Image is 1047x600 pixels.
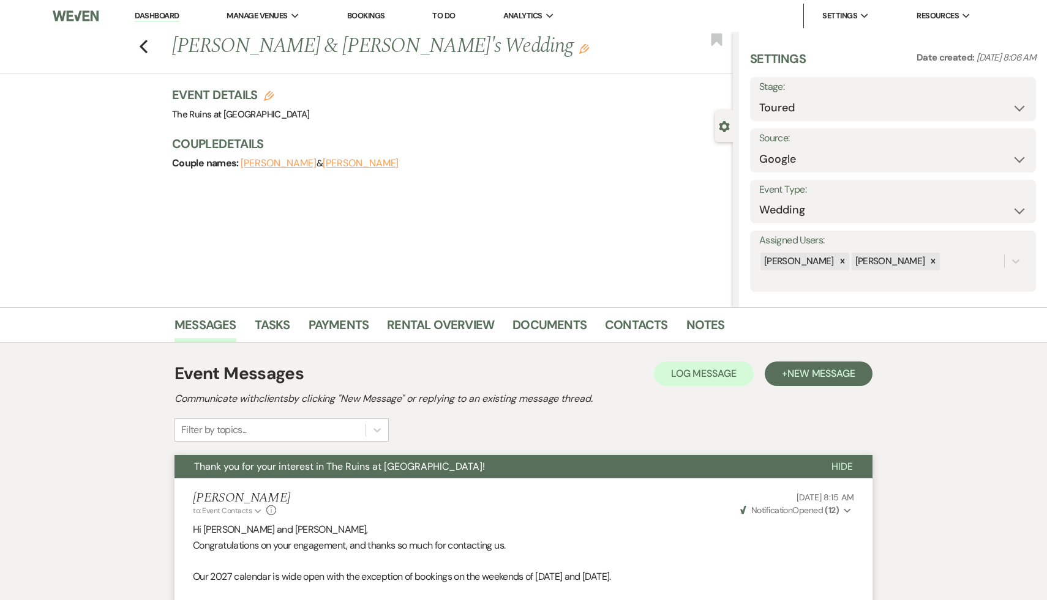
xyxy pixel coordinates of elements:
span: Notification [751,505,792,516]
span: Log Message [671,367,737,380]
span: New Message [787,367,855,380]
span: Opened [740,505,839,516]
span: Thank you for your interest in The Ruins at [GEOGRAPHIC_DATA]! [194,460,485,473]
a: Tasks [255,315,290,342]
h3: Settings [750,50,806,77]
a: Documents [512,315,587,342]
span: Manage Venues [227,10,287,22]
a: Contacts [605,315,668,342]
span: Hide [831,460,853,473]
a: Payments [309,315,369,342]
span: Analytics [503,10,542,22]
button: [PERSON_NAME] [323,158,399,168]
button: +New Message [765,361,872,386]
strong: ( 12 ) [825,505,839,516]
h2: Communicate with clients by clicking "New Message" or replying to an existing message thread. [174,391,872,406]
label: Stage: [759,78,1027,96]
h3: Event Details [172,86,310,103]
button: Edit [579,43,589,54]
span: Date created: [917,51,977,64]
span: [DATE] 8:06 AM [977,51,1036,64]
span: Couple names: [172,157,241,169]
button: NotificationOpened (12) [738,504,854,517]
button: to: Event Contacts [193,505,263,516]
p: Our 2027 calendar is wide open with the exception of bookings on the weekends of [DATE] and [DATE]. [193,569,854,585]
span: Resources [917,10,959,22]
div: Filter by topics... [181,423,247,437]
label: Source: [759,130,1027,147]
h1: Event Messages [174,361,304,387]
span: The Ruins at [GEOGRAPHIC_DATA] [172,108,310,120]
a: Messages [174,315,236,342]
div: [PERSON_NAME] [760,253,836,270]
button: Log Message [654,361,754,386]
button: Hide [812,455,872,478]
div: [PERSON_NAME] [852,253,927,270]
h5: [PERSON_NAME] [193,491,290,506]
label: Event Type: [759,181,1027,199]
a: Rental Overview [387,315,494,342]
h1: [PERSON_NAME] & [PERSON_NAME]'s Wedding [172,32,616,61]
h3: Couple Details [172,135,721,152]
p: Congratulations on your engagement, and thanks so much for contacting us. [193,538,854,554]
span: to: Event Contacts [193,506,252,516]
a: Dashboard [135,10,179,22]
span: & [241,157,399,169]
button: Thank you for your interest in The Ruins at [GEOGRAPHIC_DATA]! [174,455,812,478]
a: Notes [686,315,725,342]
button: Close lead details [719,120,730,131]
a: Bookings [347,10,385,21]
button: [PERSON_NAME] [241,158,317,168]
a: To Do [432,10,455,21]
label: Assigned Users: [759,232,1027,250]
img: Weven Logo [53,3,99,29]
p: Hi [PERSON_NAME] and [PERSON_NAME], [193,522,854,538]
span: Settings [822,10,857,22]
span: [DATE] 8:15 AM [797,492,854,503]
